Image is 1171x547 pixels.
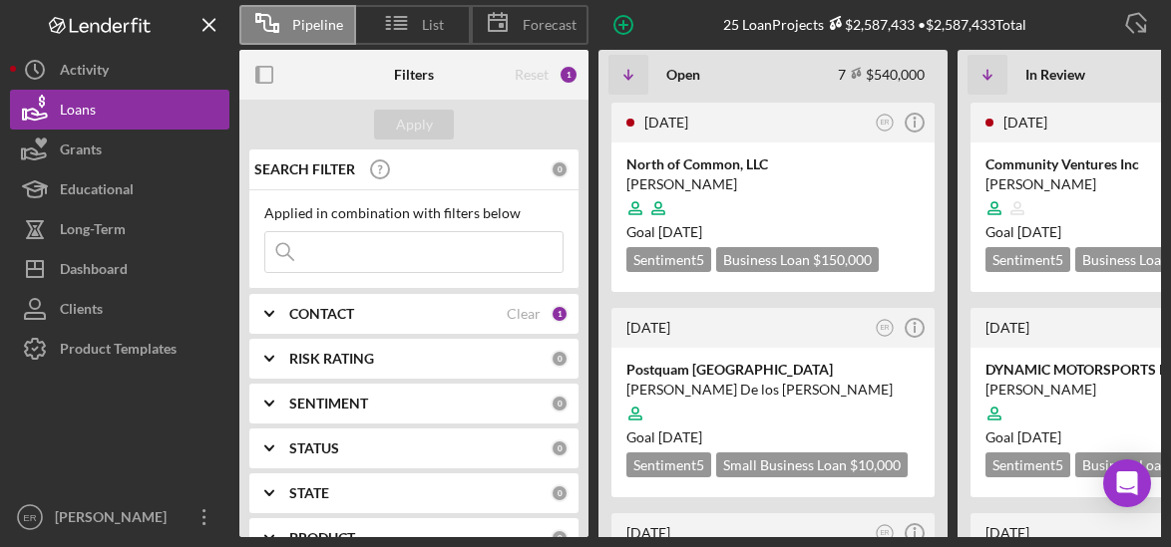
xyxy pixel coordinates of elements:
[60,90,96,135] div: Loans
[289,306,354,322] b: CONTACT
[985,452,1070,477] div: Sentiment 5
[394,67,434,83] b: Filters
[23,512,36,523] text: ER
[626,174,920,194] div: [PERSON_NAME]
[10,497,229,537] button: ER[PERSON_NAME]
[985,223,1061,240] span: Goal
[838,66,925,83] div: 7 $540,000
[507,306,541,322] div: Clear
[10,249,229,289] button: Dashboard
[608,100,938,295] a: [DATE]ERNorth of Common, LLC[PERSON_NAME]Goal [DATE]Sentiment5Business Loan $150,000
[60,209,126,254] div: Long-Term
[10,130,229,169] button: Grants
[551,439,569,457] div: 0
[10,289,229,329] button: Clients
[626,154,920,174] div: North of Common, LLC
[872,110,899,137] button: ER
[396,110,433,139] div: Apply
[10,90,229,130] button: Loans
[1103,459,1151,507] div: Open Intercom Messenger
[289,485,329,501] b: STATE
[60,130,102,174] div: Grants
[644,114,688,131] time: 2025-08-11 21:33
[626,428,702,445] span: Goal
[559,65,579,85] div: 1
[608,305,938,500] a: [DATE]ERPostquam [GEOGRAPHIC_DATA][PERSON_NAME] De los [PERSON_NAME]Goal [DATE]Sentiment5Small Bu...
[813,251,872,268] span: $150,000
[1025,67,1085,83] b: In Review
[985,524,1029,541] time: 2025-04-29 15:14
[60,329,177,374] div: Product Templates
[551,350,569,368] div: 0
[626,223,702,240] span: Goal
[626,247,711,272] div: Sentiment 5
[626,319,670,336] time: 2025-07-04 18:38
[292,17,343,33] span: Pipeline
[50,497,180,542] div: [PERSON_NAME]
[422,17,444,33] span: List
[289,351,374,367] b: RISK RATING
[374,110,454,139] button: Apply
[1003,114,1047,131] time: 2025-07-08 18:12
[716,247,879,272] div: Business Loan
[723,16,1026,33] div: 25 Loan Projects • $2,587,433 Total
[985,247,1070,272] div: Sentiment 5
[824,16,915,33] div: $2,587,433
[10,50,229,90] button: Activity
[10,329,229,369] button: Product Templates
[523,17,577,33] span: Forecast
[60,169,134,214] div: Educational
[515,67,549,83] div: Reset
[551,160,569,178] div: 0
[872,520,899,547] button: ER
[658,223,702,240] time: 10/15/2025
[60,289,103,334] div: Clients
[626,452,711,477] div: Sentiment 5
[985,428,1061,445] span: Goal
[10,169,229,209] button: Educational
[289,440,339,456] b: STATUS
[658,428,702,445] time: 10/23/2025
[1017,223,1061,240] time: 10/15/2025
[551,484,569,502] div: 0
[1017,428,1061,445] time: 10/16/2025
[551,529,569,547] div: 0
[881,119,890,126] text: ER
[60,50,109,95] div: Activity
[985,319,1029,336] time: 2025-05-19 21:39
[626,380,920,400] div: [PERSON_NAME] De los [PERSON_NAME]
[264,205,564,221] div: Applied in combination with filters below
[289,530,355,546] b: PRODUCT
[881,324,890,331] text: ER
[626,524,670,541] time: 2025-04-30 16:10
[10,209,229,249] button: Long-Term
[254,161,355,177] b: SEARCH FILTER
[872,315,899,342] button: ER
[850,456,901,473] span: $10,000
[666,67,700,83] b: Open
[551,395,569,412] div: 0
[289,396,368,411] b: SENTIMENT
[881,529,890,536] text: ER
[551,305,569,323] div: 1
[626,360,920,380] div: Postquam [GEOGRAPHIC_DATA]
[716,452,908,477] div: Small Business Loan
[60,249,128,294] div: Dashboard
